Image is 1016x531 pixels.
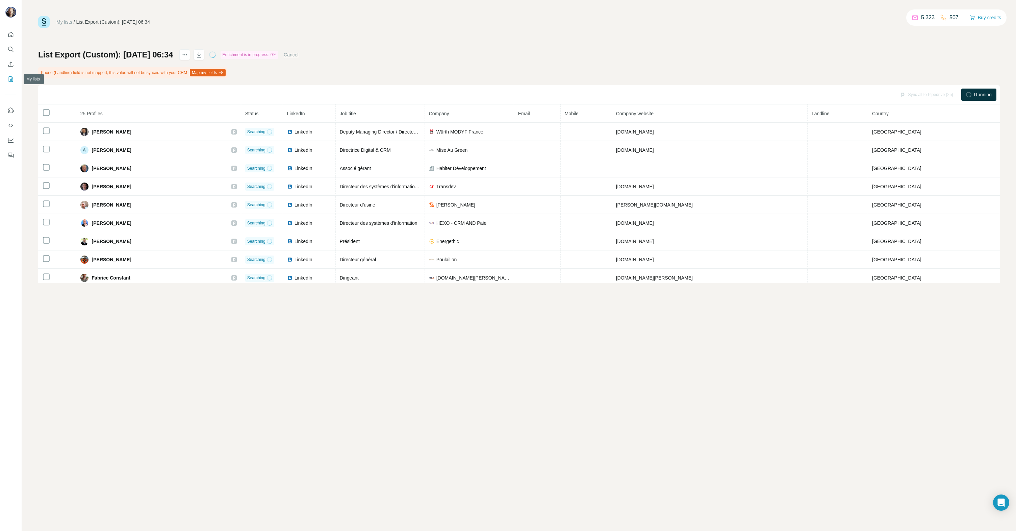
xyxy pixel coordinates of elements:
span: [GEOGRAPHIC_DATA] [872,166,921,171]
img: Avatar [80,128,88,136]
img: company-logo [429,129,434,135]
img: company-logo [429,184,434,189]
span: [GEOGRAPHIC_DATA] [872,202,921,208]
span: Status [245,111,259,116]
span: LinkedIn [295,256,312,263]
span: Searching [247,220,265,226]
span: LinkedIn [295,147,312,153]
span: Directeur d’usine [340,202,375,208]
button: Search [5,43,16,55]
span: Company [429,111,449,116]
img: Avatar [80,201,88,209]
div: Open Intercom Messenger [993,494,1009,511]
span: [DOMAIN_NAME] [616,257,654,262]
span: [GEOGRAPHIC_DATA] [872,275,921,281]
img: company-logo [429,220,434,226]
button: Dashboard [5,134,16,146]
img: Avatar [80,164,88,172]
img: LinkedIn logo [287,166,293,171]
a: My lists [56,19,72,25]
img: Avatar [80,274,88,282]
span: Searching [247,184,265,190]
button: Buy credits [970,13,1001,22]
button: Quick start [5,28,16,41]
span: [PERSON_NAME] [92,238,131,245]
img: Surfe Logo [38,16,50,28]
span: LinkedIn [295,274,312,281]
span: [DOMAIN_NAME] [616,220,654,226]
span: [PERSON_NAME] [92,165,131,172]
div: A [80,146,88,154]
span: LinkedIn [287,111,305,116]
button: Enrich CSV [5,58,16,70]
button: Cancel [284,51,299,58]
span: Fabrice Constant [92,274,130,281]
span: Email [518,111,530,116]
img: company-logo [429,275,434,281]
span: Searching [247,238,265,244]
span: Country [872,111,889,116]
span: Directeur des systèmes d'information [340,220,417,226]
img: Avatar [5,7,16,18]
img: LinkedIn logo [287,202,293,208]
span: Poulaillon [436,256,457,263]
li: / [74,19,75,25]
span: [DOMAIN_NAME] [616,129,654,135]
span: [DOMAIN_NAME] [616,147,654,153]
span: Directeur des systèmes d'information Transdev Grand Reims et DSI Adjoint Grand Est et Haut de [GE... [340,184,593,189]
span: LinkedIn [295,128,312,135]
span: [PERSON_NAME] [92,183,131,190]
span: [GEOGRAPHIC_DATA] [872,239,921,244]
span: Président [340,239,360,244]
span: Deputy Managing Director / Directeur Général Adjoint [340,129,452,135]
span: LinkedIn [295,165,312,172]
span: [GEOGRAPHIC_DATA] [872,184,921,189]
button: Use Surfe on LinkedIn [5,104,16,117]
span: Associé gérant [340,166,371,171]
img: company-logo [429,202,434,208]
span: [GEOGRAPHIC_DATA] [872,220,921,226]
span: Transdev [436,183,456,190]
span: Company website [616,111,654,116]
h1: List Export (Custom): [DATE] 06:34 [38,49,173,60]
img: LinkedIn logo [287,220,293,226]
img: LinkedIn logo [287,147,293,153]
span: HEXO - CRM AND Paie [436,220,487,226]
span: [DOMAIN_NAME] [616,239,654,244]
span: LinkedIn [295,201,312,208]
span: [GEOGRAPHIC_DATA] [872,129,921,135]
span: Mobile [565,111,579,116]
span: Habiter Développement [436,165,486,172]
span: Job title [340,111,356,116]
span: [DOMAIN_NAME][PERSON_NAME] [616,275,693,281]
span: Mise Au Green [436,147,468,153]
img: LinkedIn logo [287,184,293,189]
span: LinkedIn [295,238,312,245]
span: Searching [247,165,265,171]
span: [GEOGRAPHIC_DATA] [872,257,921,262]
button: My lists [5,73,16,85]
div: List Export (Custom): [DATE] 06:34 [76,19,150,25]
span: Würth MODYF France [436,128,483,135]
span: 25 Profiles [80,111,103,116]
div: Enrichment is in progress: 0% [221,51,278,59]
img: Avatar [80,256,88,264]
span: Searching [247,275,265,281]
span: Running [974,91,992,98]
span: [PERSON_NAME] [92,147,131,153]
span: Directeur général [340,257,376,262]
button: Feedback [5,149,16,161]
span: [PERSON_NAME] [92,220,131,226]
span: LinkedIn [295,183,312,190]
span: Dirigeant [340,275,359,281]
img: Avatar [80,237,88,245]
span: Energethic [436,238,459,245]
span: Searching [247,147,265,153]
img: LinkedIn logo [287,239,293,244]
span: [GEOGRAPHIC_DATA] [872,147,921,153]
span: Landline [812,111,830,116]
div: Phone (Landline) field is not mapped, this value will not be synced with your CRM [38,67,227,78]
img: company-logo [429,257,434,262]
img: Avatar [80,219,88,227]
img: company-logo [429,147,434,153]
